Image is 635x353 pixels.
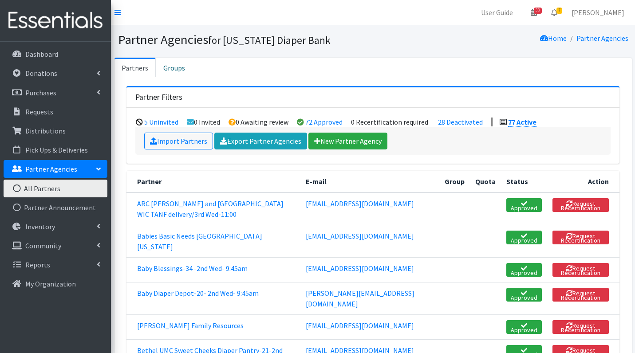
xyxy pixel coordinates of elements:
[25,241,61,250] p: Community
[137,264,248,273] a: Baby Blessings-34 -2nd Wed- 9:45am
[439,171,470,192] th: Group
[306,321,414,330] a: [EMAIL_ADDRESS][DOMAIN_NAME]
[25,50,58,59] p: Dashboard
[25,260,50,269] p: Reports
[114,58,156,77] a: Partners
[25,88,56,97] p: Purchases
[506,198,542,212] span: Approved
[208,34,331,47] small: for [US_STATE] Diaper Bank
[300,171,440,192] th: E-mail
[137,321,244,330] a: [PERSON_NAME] Family Resources
[306,231,414,240] a: [EMAIL_ADDRESS][DOMAIN_NAME]
[25,107,53,116] p: Requests
[534,8,542,14] span: 33
[4,180,107,197] a: All Partners
[4,199,107,216] a: Partner Announcement
[308,133,387,149] a: New Partner Agency
[4,45,107,63] a: Dashboard
[229,118,288,126] li: 0 Awaiting review
[144,133,213,149] a: Import Partners
[137,231,262,251] a: Babies Basic Needs [GEOGRAPHIC_DATA][US_STATE]
[438,118,483,126] a: 28 Deactivated
[137,289,259,298] a: Baby Diaper Depot-20- 2nd Wed- 9:45am
[25,145,88,154] p: Pick Ups & Deliveries
[552,231,609,244] button: Request Recertification
[126,171,300,192] th: Partner
[576,34,628,43] a: Partner Agencies
[306,199,414,208] a: [EMAIL_ADDRESS][DOMAIN_NAME]
[306,264,414,273] a: [EMAIL_ADDRESS][DOMAIN_NAME]
[351,118,428,126] li: 0 Recertification required
[135,93,182,102] h3: Partner Filters
[4,141,107,159] a: Pick Ups & Deliveries
[306,289,414,308] a: [PERSON_NAME][EMAIL_ADDRESS][DOMAIN_NAME]
[501,171,547,192] th: Status
[552,263,609,277] button: Request Recertification
[4,237,107,255] a: Community
[25,279,76,288] p: My Organization
[137,199,284,219] a: ARC [PERSON_NAME] and [GEOGRAPHIC_DATA] WIC TANF delivery/3rd Wed-11:00
[470,171,501,192] th: Quota
[556,8,562,14] span: 7
[144,118,178,126] a: 5 Uninvited
[540,34,567,43] a: Home
[187,118,220,126] li: 0 Invited
[552,320,609,334] button: Request Recertification
[4,218,107,235] a: Inventory
[506,288,542,302] span: Approved
[4,84,107,102] a: Purchases
[506,231,542,244] span: Approved
[552,198,609,212] button: Request Recertification
[4,6,107,35] img: HumanEssentials
[4,103,107,121] a: Requests
[4,122,107,140] a: Distributions
[305,118,343,126] a: 72 Approved
[4,160,107,178] a: Partner Agencies
[4,256,107,274] a: Reports
[524,4,544,21] a: 33
[4,64,107,82] a: Donations
[552,288,609,302] button: Request Recertification
[506,320,542,334] span: Approved
[25,126,66,135] p: Distributions
[506,263,542,277] span: Approved
[544,4,564,21] a: 7
[25,69,57,78] p: Donations
[508,118,536,127] a: 77 Active
[214,133,307,149] a: Export Partner Agencies
[156,58,193,77] a: Groups
[564,4,631,21] a: [PERSON_NAME]
[118,32,370,47] h1: Partner Agencies
[4,275,107,293] a: My Organization
[25,222,55,231] p: Inventory
[547,171,619,192] th: Action
[25,165,77,173] p: Partner Agencies
[474,4,520,21] a: User Guide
